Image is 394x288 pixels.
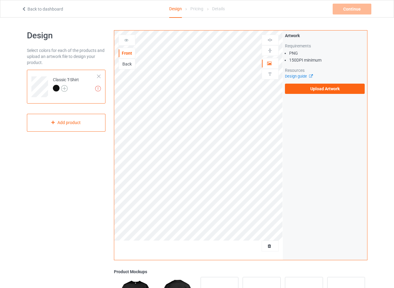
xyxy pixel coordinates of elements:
[285,33,365,39] div: Artwork
[27,114,106,132] div: Add product
[119,50,135,56] div: Front
[285,84,365,94] label: Upload Artwork
[21,7,63,11] a: Back to dashboard
[267,71,273,77] img: svg%3E%0A
[27,30,106,41] h1: Design
[27,47,106,66] div: Select colors for each of the products and upload an artwork file to design your product.
[119,61,135,67] div: Back
[212,0,225,17] div: Details
[285,67,365,73] div: Resources
[61,85,68,92] img: svg+xml;base64,PD94bWwgdmVyc2lvbj0iMS4wIiBlbmNvZGluZz0iVVRGLTgiPz4KPHN2ZyB3aWR0aD0iMjJweCIgaGVpZ2...
[53,77,79,91] div: Classic T-Shirt
[27,70,106,104] div: Classic T-Shirt
[169,0,182,18] div: Design
[285,74,312,78] a: Design guide
[289,57,365,63] li: 150 DPI minimum
[267,37,273,43] img: svg%3E%0A
[190,0,203,17] div: Pricing
[95,86,101,91] img: exclamation icon
[114,269,367,275] div: Product Mockups
[267,48,273,53] img: svg%3E%0A
[289,50,365,56] li: PNG
[285,43,365,49] div: Requirements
